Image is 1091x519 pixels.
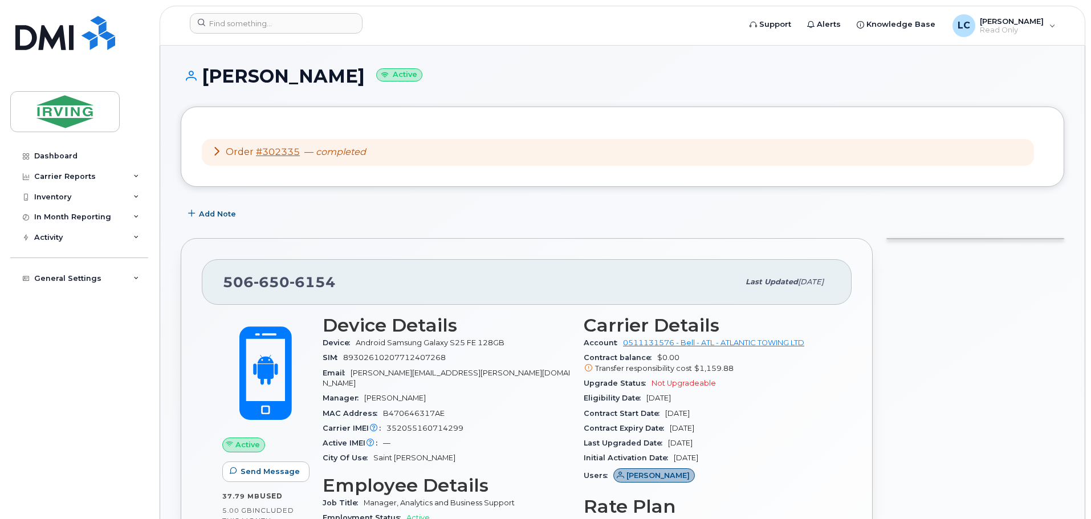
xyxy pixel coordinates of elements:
[254,273,290,291] span: 650
[584,496,831,517] h3: Rate Plan
[222,461,310,482] button: Send Message
[373,453,455,462] span: Saint [PERSON_NAME]
[798,277,824,286] span: [DATE]
[383,439,390,447] span: —
[584,353,831,374] span: $0.00
[181,66,1064,86] h1: [PERSON_NAME]
[623,338,804,347] a: 0511131576 - Bell - ATL - ATLANTIC TOWING LTD
[626,470,690,481] span: [PERSON_NAME]
[746,277,798,286] span: Last updated
[668,439,693,447] span: [DATE]
[343,353,446,362] span: 89302610207712407268
[323,453,373,462] span: City Of Use
[646,394,671,402] span: [DATE]
[584,409,665,418] span: Contract Start Date
[323,315,570,336] h3: Device Details
[670,424,694,432] span: [DATE]
[226,146,254,157] span: Order
[323,439,383,447] span: Active IMEI
[584,439,668,447] span: Last Upgraded Date
[584,315,831,336] h3: Carrier Details
[694,364,734,373] span: $1,159.88
[665,409,690,418] span: [DATE]
[222,492,260,500] span: 37.79 MB
[364,394,426,402] span: [PERSON_NAME]
[241,466,300,477] span: Send Message
[584,353,657,362] span: Contract balance
[584,394,646,402] span: Eligibility Date
[595,364,692,373] span: Transfer responsibility cost
[383,409,445,418] span: B470646317AE
[584,424,670,432] span: Contract Expiry Date
[584,453,674,462] span: Initial Activation Date
[364,498,515,507] span: Manager, Analytics and Business Support
[304,146,366,157] span: —
[316,146,366,157] em: completed
[323,498,364,507] span: Job Title
[356,338,504,347] span: Android Samsung Galaxy S25 FE 128GB
[260,492,283,500] span: used
[584,379,652,387] span: Upgrade Status
[256,146,300,157] a: #302335
[323,369,570,387] span: [PERSON_NAME][EMAIL_ADDRESS][PERSON_NAME][DOMAIN_NAME]
[584,338,623,347] span: Account
[674,453,698,462] span: [DATE]
[386,424,463,432] span: 352055160714299
[290,273,336,291] span: 6154
[222,506,253,514] span: 5.00 GB
[652,379,716,387] span: Not Upgradeable
[323,369,351,377] span: Email
[223,273,336,291] span: 506
[323,338,356,347] span: Device
[323,353,343,362] span: SIM
[323,475,570,496] h3: Employee Details
[584,471,613,480] span: Users
[613,471,695,480] a: [PERSON_NAME]
[199,209,236,219] span: Add Note
[323,424,386,432] span: Carrier IMEI
[323,394,364,402] span: Manager
[376,68,422,81] small: Active
[181,204,246,224] button: Add Note
[323,409,383,418] span: MAC Address
[235,439,260,450] span: Active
